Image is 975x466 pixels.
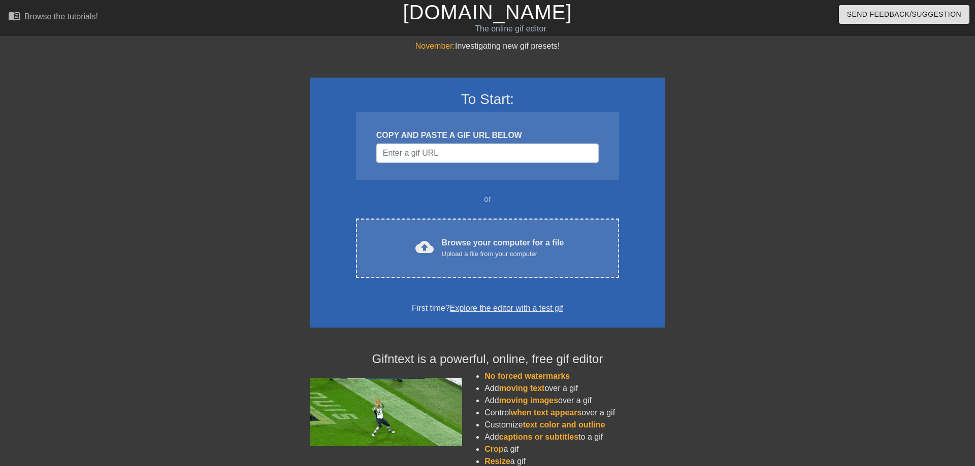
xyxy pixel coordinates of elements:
div: Browse the tutorials! [24,12,98,21]
div: Investigating new gif presets! [310,40,665,52]
a: [DOMAIN_NAME] [403,1,572,23]
span: Send Feedback/Suggestion [847,8,961,21]
div: The online gif editor [330,23,691,35]
li: Add over a gif [484,395,665,407]
span: Resize [484,457,510,465]
li: a gif [484,443,665,455]
div: Upload a file from your computer [442,249,564,259]
span: cloud_upload [415,238,434,256]
span: moving text [499,384,545,392]
span: when text appears [511,408,582,417]
span: text color and outline [523,420,605,429]
li: Control over a gif [484,407,665,419]
input: Username [376,144,599,163]
a: Explore the editor with a test gif [450,304,563,312]
span: menu_book [8,10,20,22]
span: Crop [484,445,503,453]
span: No forced watermarks [484,372,570,380]
span: captions or subtitles [499,433,578,441]
span: moving images [499,396,558,405]
button: Send Feedback/Suggestion [839,5,969,24]
div: First time? [323,302,652,314]
h3: To Start: [323,91,652,108]
li: Add over a gif [484,382,665,395]
li: Add to a gif [484,431,665,443]
li: Customize [484,419,665,431]
img: football_small.gif [310,378,462,446]
div: Browse your computer for a file [442,237,564,259]
div: or [336,193,639,205]
div: COPY AND PASTE A GIF URL BELOW [376,129,599,141]
h4: Gifntext is a powerful, online, free gif editor [310,352,665,367]
span: November: [415,42,455,50]
a: Browse the tutorials! [8,10,98,25]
